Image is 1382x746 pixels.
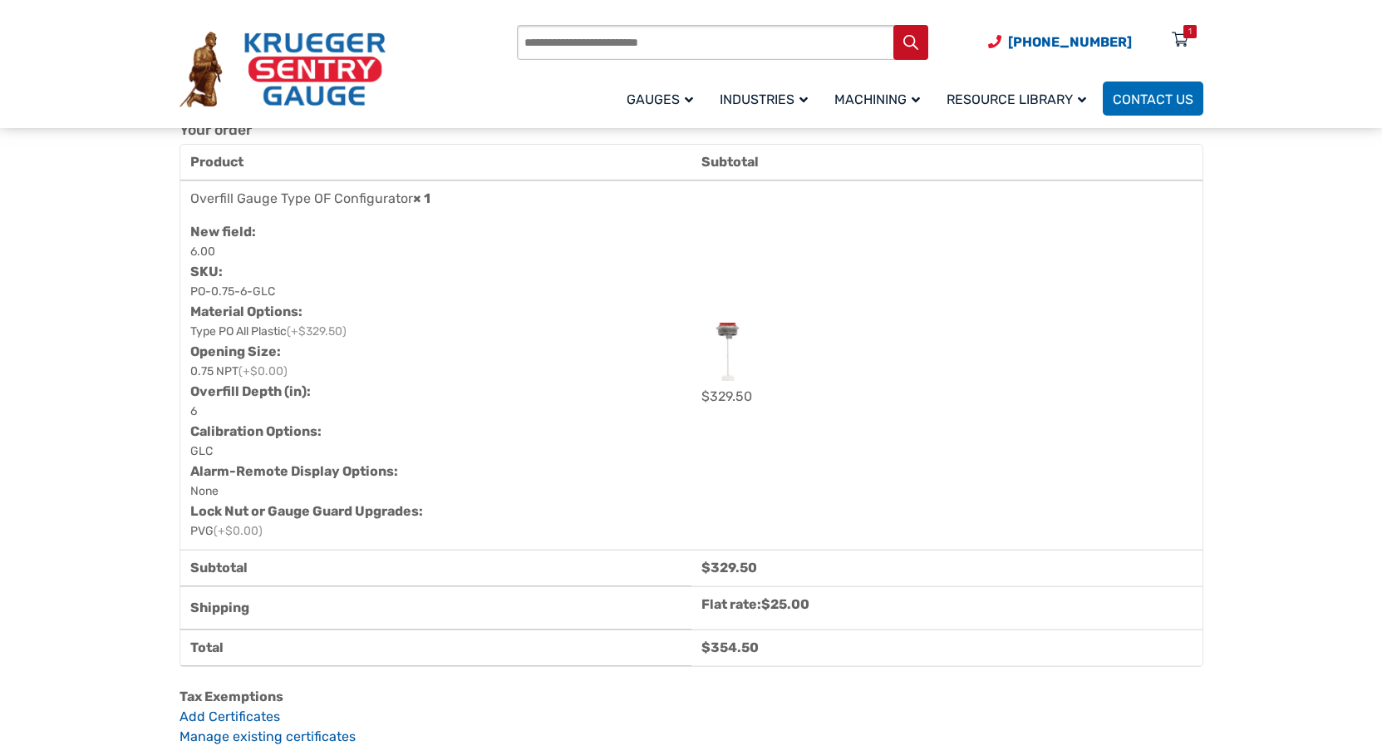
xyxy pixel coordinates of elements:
th: Product [180,145,691,180]
a: Add Certificates [180,707,1203,727]
th: Total [180,630,691,666]
img: Krueger Sentry Gauge [180,32,386,108]
span: (+$0.00) [239,364,288,378]
span: Machining [834,91,920,107]
p: 6 [190,402,197,422]
a: Resource Library [937,79,1103,118]
p: GLC [190,442,213,462]
bdi: 329.50 [701,560,757,576]
span: [PHONE_NUMBER] [1008,34,1132,50]
th: Shipping [180,586,691,630]
img: Overfill Gauge Type OF Configurator [701,323,760,381]
th: Subtotal [180,550,691,586]
span: Contact Us [1113,91,1193,107]
p: Type PO All Plastic [190,322,347,342]
dt: Calibration Options: [190,422,678,442]
span: Gauges [627,91,693,107]
p: None [190,482,219,501]
dt: Alarm-Remote Display Options: [190,462,678,482]
div: 1 [1188,25,1192,38]
span: $ [761,596,770,612]
bdi: 329.50 [701,388,752,404]
strong: × 1 [413,190,430,206]
bdi: 354.50 [701,640,759,655]
span: (+$0.00) [214,524,263,538]
a: Contact Us [1103,82,1203,116]
label: Flat rate: [701,596,809,612]
p: PO-0.75-6-GLC [190,282,275,302]
p: PVG [190,521,263,541]
a: Gauges [617,79,710,118]
dt: Opening Size: [190,342,678,362]
dt: SKU: [190,262,678,282]
b: Tax Exemptions [180,689,283,704]
span: $ [701,388,710,404]
dt: New field: [190,222,678,242]
span: Industries [720,91,808,107]
th: Subtotal [691,145,1202,180]
span: Resource Library [947,91,1086,107]
a: Machining [824,79,937,118]
p: 0.75 NPT [190,362,288,382]
a: Industries [710,79,824,118]
a: Phone Number (920) 434-8860 [988,32,1132,52]
a: Manage existing certificates [180,729,356,744]
dt: Lock Nut or Gauge Guard Upgrades: [190,501,678,521]
dt: Material Options: [190,302,678,322]
span: (+$329.50) [287,324,347,338]
bdi: 25.00 [761,596,809,612]
dt: Overfill Depth (in): [190,382,678,402]
p: 6.00 [190,242,215,262]
span: $ [701,560,711,576]
td: Overfill Gauge Type OF Configurator [180,180,691,550]
span: $ [701,640,711,655]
